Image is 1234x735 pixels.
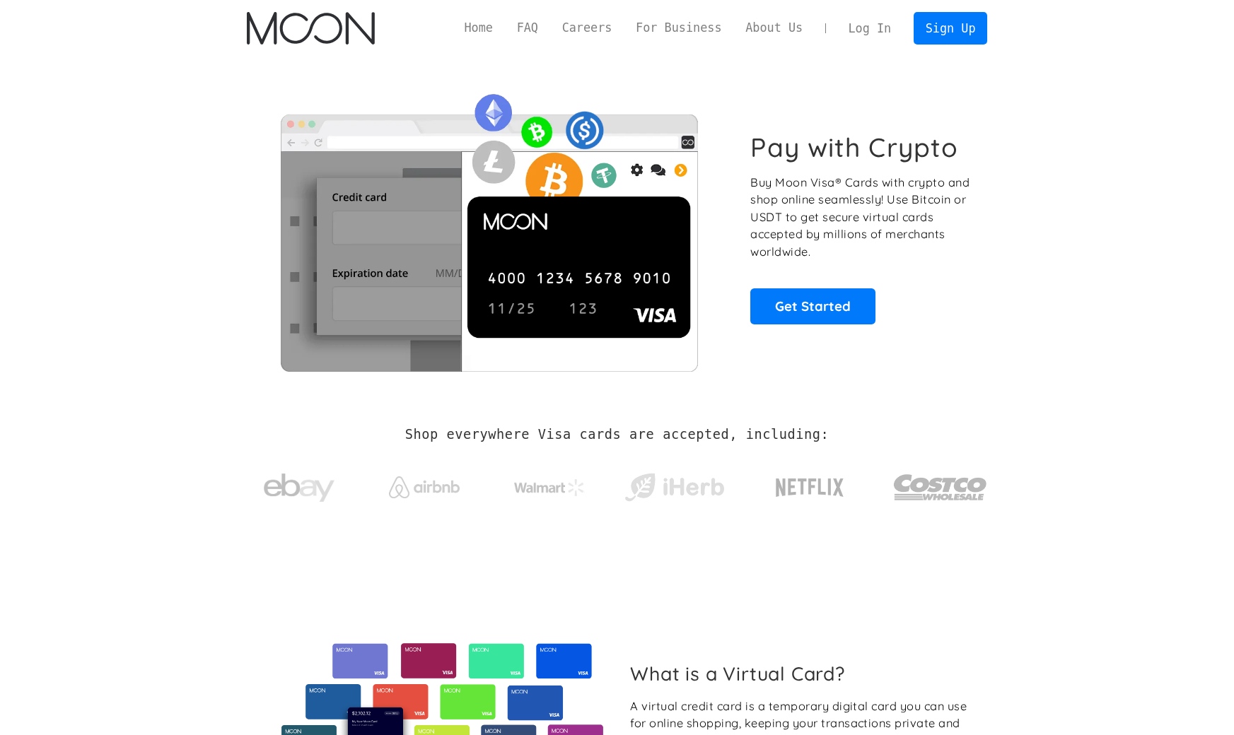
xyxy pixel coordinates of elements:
[893,461,988,514] img: Costco
[750,174,972,261] p: Buy Moon Visa® Cards with crypto and shop online seamlessly! Use Bitcoin or USDT to get secure vi...
[505,19,550,37] a: FAQ
[389,476,460,498] img: Airbnb
[750,288,875,324] a: Get Started
[774,470,845,505] img: Netflix
[750,131,958,163] h1: Pay with Crypto
[247,452,352,517] a: ebay
[622,455,727,513] a: iHerb
[247,12,375,45] a: home
[893,447,988,521] a: Costco
[247,84,731,371] img: Moon Cards let you spend your crypto anywhere Visa is accepted.
[550,19,624,37] a: Careers
[496,465,602,503] a: Walmart
[624,19,733,37] a: For Business
[514,479,585,496] img: Walmart
[747,456,873,512] a: Netflix
[733,19,815,37] a: About Us
[371,462,477,505] a: Airbnb
[405,427,829,442] h2: Shop everywhere Visa cards are accepted, including:
[264,466,334,510] img: ebay
[914,12,987,44] a: Sign Up
[837,13,903,44] a: Log In
[247,12,375,45] img: Moon Logo
[622,469,727,506] img: iHerb
[453,19,505,37] a: Home
[630,662,976,685] h2: What is a Virtual Card?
